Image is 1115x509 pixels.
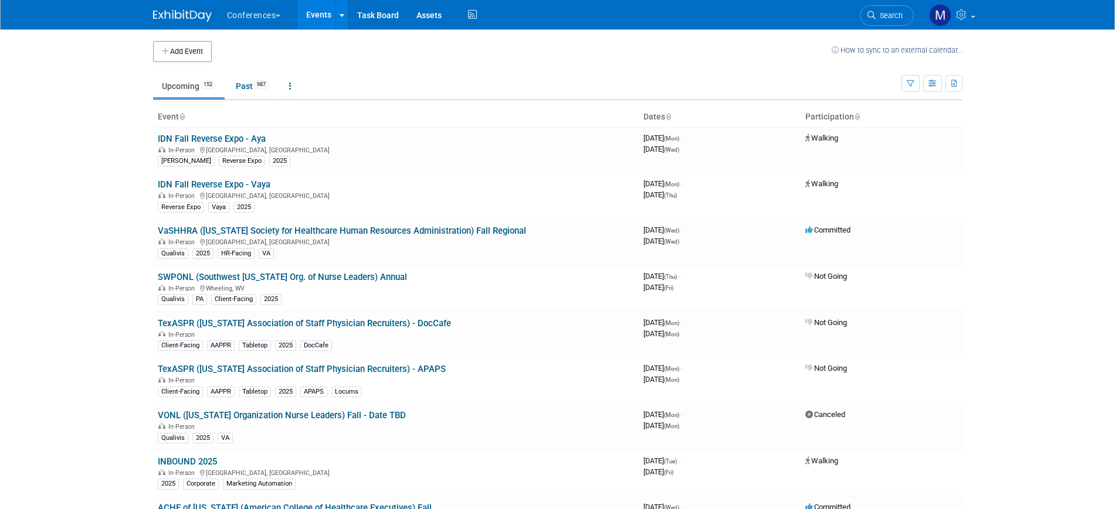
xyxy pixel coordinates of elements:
span: - [679,272,680,281]
div: 2025 [192,433,213,443]
span: Not Going [805,318,847,327]
th: Participation [801,107,963,127]
a: Sort by Participation Type [854,112,860,121]
a: IDN Fall Reverse Expo - Aya [158,134,266,144]
span: (Mon) [664,412,679,418]
img: In-Person Event [158,469,165,475]
div: Qualivis [158,294,188,305]
span: - [681,179,683,188]
a: VaSHHRA ([US_STATE] Society for Healthcare Human Resources Administration) Fall Regional [158,226,526,236]
span: In-Person [168,377,198,384]
span: Search [876,11,903,20]
a: Upcoming152 [153,75,225,97]
span: Walking [805,179,838,188]
span: [DATE] [643,237,679,245]
span: In-Person [168,423,198,431]
a: Sort by Event Name [179,112,185,121]
div: Client-Facing [211,294,256,305]
a: TexASPR ([US_STATE] Association of Staff Physician Recruiters) - APAPS [158,364,446,374]
span: Walking [805,134,838,142]
span: In-Person [168,469,198,477]
div: Tabletop [239,387,271,397]
span: (Wed) [664,227,679,234]
div: DocCafe [300,340,332,351]
span: In-Person [168,146,198,154]
th: Dates [639,107,801,127]
span: [DATE] [643,329,679,338]
div: 2025 [158,479,179,489]
div: Qualivis [158,248,188,259]
span: - [681,318,683,327]
div: [GEOGRAPHIC_DATA], [GEOGRAPHIC_DATA] [158,145,634,154]
span: (Wed) [664,238,679,245]
div: AAPPR [207,387,235,397]
span: [DATE] [643,145,679,153]
span: - [681,364,683,373]
div: [GEOGRAPHIC_DATA], [GEOGRAPHIC_DATA] [158,237,634,246]
span: [DATE] [643,421,679,430]
div: 2025 [275,387,296,397]
div: VA [259,248,274,259]
span: In-Person [168,285,198,292]
div: 2025 [192,248,213,259]
span: [DATE] [643,272,680,281]
div: Reverse Expo [158,202,204,213]
span: (Mon) [664,377,679,383]
div: VA [218,433,233,443]
span: - [681,226,683,234]
span: (Mon) [664,135,679,142]
span: Not Going [805,272,847,281]
div: Marketing Automation [223,479,296,489]
span: Committed [805,226,850,234]
div: Tabletop [239,340,271,351]
span: [DATE] [643,134,683,142]
span: [DATE] [643,318,683,327]
span: (Fri) [664,469,673,476]
span: (Fri) [664,285,673,291]
div: Client-Facing [158,340,203,351]
span: [DATE] [643,410,683,419]
img: In-Person Event [158,377,165,382]
div: 2025 [275,340,296,351]
span: (Mon) [664,365,679,372]
div: 2025 [233,202,255,213]
span: [DATE] [643,179,683,188]
div: Qualivis [158,433,188,443]
img: In-Person Event [158,238,165,244]
div: AAPPR [207,340,235,351]
span: 987 [253,80,269,89]
span: In-Person [168,238,198,246]
span: - [679,456,680,465]
a: Sort by Start Date [665,112,671,121]
img: In-Person Event [158,146,165,152]
a: INBOUND 2025 [158,456,217,467]
span: [DATE] [643,375,679,384]
span: (Thu) [664,274,677,280]
div: HR-Facing [218,248,255,259]
div: Reverse Expo [219,156,265,166]
span: - [681,410,683,419]
div: 2025 [269,156,290,166]
img: In-Person Event [158,331,165,337]
span: [DATE] [643,456,680,465]
th: Event [153,107,639,127]
span: (Tue) [664,458,677,464]
img: In-Person Event [158,192,165,198]
span: [DATE] [643,190,677,199]
div: Locums [331,387,362,397]
img: In-Person Event [158,423,165,429]
span: (Mon) [664,320,679,326]
div: [GEOGRAPHIC_DATA], [GEOGRAPHIC_DATA] [158,190,634,200]
div: Client-Facing [158,387,203,397]
span: In-Person [168,192,198,200]
span: - [681,134,683,142]
span: (Mon) [664,331,679,337]
span: [DATE] [643,364,683,373]
span: (Mon) [664,423,679,429]
img: Marygrace LeGros [929,4,951,26]
div: Corporate [183,479,219,489]
div: [PERSON_NAME] [158,156,215,166]
a: VONL ([US_STATE] Organization Nurse Leaders) Fall - Date TBD [158,410,406,421]
a: Search [860,5,914,26]
span: In-Person [168,331,198,339]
